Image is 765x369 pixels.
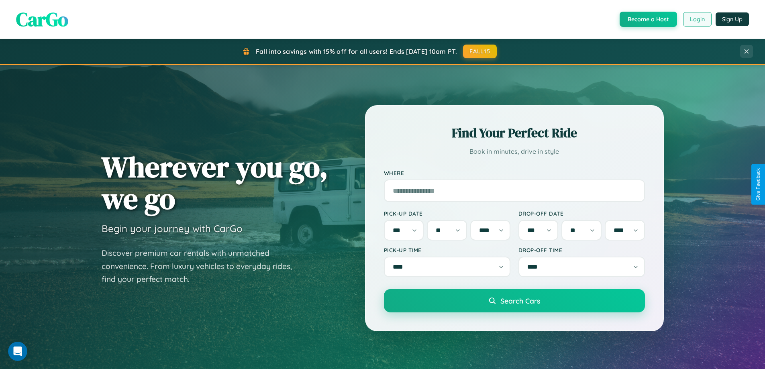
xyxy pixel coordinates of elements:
button: Sign Up [716,12,749,26]
h2: Find Your Perfect Ride [384,124,645,142]
span: Fall into savings with 15% off for all users! Ends [DATE] 10am PT. [256,47,457,55]
span: CarGo [16,6,68,33]
iframe: Intercom live chat [8,342,27,361]
div: Give Feedback [755,168,761,201]
h3: Begin your journey with CarGo [102,222,243,234]
label: Pick-up Time [384,247,510,253]
label: Drop-off Date [518,210,645,217]
label: Drop-off Time [518,247,645,253]
h1: Wherever you go, we go [102,151,328,214]
p: Book in minutes, drive in style [384,146,645,157]
button: Login [683,12,712,27]
p: Discover premium car rentals with unmatched convenience. From luxury vehicles to everyday rides, ... [102,247,302,286]
button: Become a Host [620,12,677,27]
label: Where [384,169,645,176]
label: Pick-up Date [384,210,510,217]
span: Search Cars [500,296,540,305]
button: Search Cars [384,289,645,312]
button: FALL15 [463,45,497,58]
